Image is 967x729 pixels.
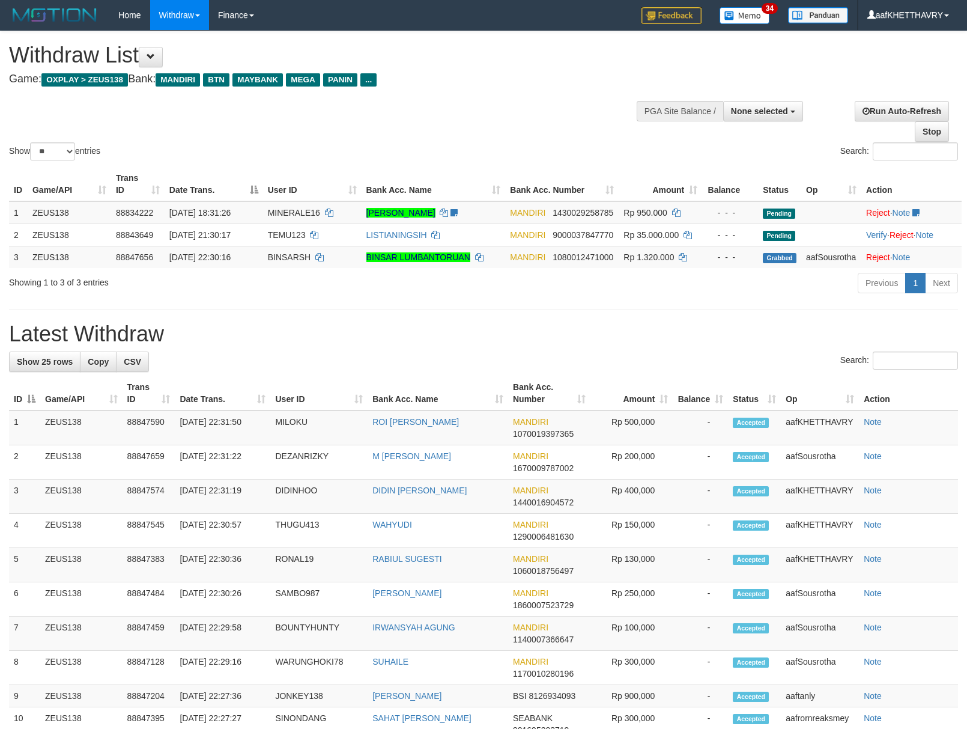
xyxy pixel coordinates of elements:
td: [DATE] 22:30:36 [175,548,270,582]
td: - [673,617,728,651]
a: Note [864,623,882,632]
a: Note [864,713,882,723]
td: 8 [9,651,40,685]
span: MANDIRI [513,486,548,495]
a: Previous [858,273,906,293]
a: SUHAILE [372,657,408,666]
a: Note [864,417,882,427]
a: BINSAR LUMBANTORUAN [366,252,470,262]
td: 88847484 [123,582,175,617]
span: Copy 1670009787002 to clipboard [513,463,574,473]
span: Rp 950.000 [623,208,667,218]
h1: Withdraw List [9,43,632,67]
span: Pending [763,209,795,219]
label: Search: [840,142,958,160]
span: MANDIRI [513,417,548,427]
td: aafSousrotha [781,445,859,480]
td: RONAL19 [270,548,368,582]
span: [DATE] 18:31:26 [169,208,231,218]
td: [DATE] 22:30:26 [175,582,270,617]
td: 9 [9,685,40,707]
th: Date Trans.: activate to sort column ascending [175,376,270,410]
td: 7 [9,617,40,651]
span: Copy 8126934093 to clipboard [529,691,575,701]
td: ZEUS138 [40,548,123,582]
a: WAHYUDI [372,520,412,529]
div: - - - [707,207,753,219]
span: 34 [762,3,778,14]
a: Note [864,657,882,666]
td: 5 [9,548,40,582]
span: 88847656 [116,252,153,262]
span: Accepted [733,520,769,531]
td: 2 [9,224,28,246]
th: Op: activate to sort column ascending [781,376,859,410]
span: SEABANK [513,713,553,723]
span: PANIN [323,73,357,87]
span: Copy 1290006481630 to clipboard [513,532,574,541]
a: Copy [80,352,117,372]
a: Reject [890,230,914,240]
a: IRWANSYAH AGUNG [372,623,455,632]
a: Show 25 rows [9,352,80,372]
td: [DATE] 22:29:16 [175,651,270,685]
span: MANDIRI [156,73,200,87]
span: ... [360,73,377,87]
td: aafSousrotha [801,246,861,268]
th: Bank Acc. Number: activate to sort column ascending [505,167,619,201]
span: MANDIRI [513,657,548,666]
td: 4 [9,514,40,548]
td: 2 [9,445,40,480]
td: WARUNGHOKI78 [270,651,368,685]
span: Accepted [733,452,769,462]
h4: Game: Bank: [9,73,632,85]
td: Rp 500,000 [590,410,673,445]
span: MANDIRI [513,588,548,598]
td: - [673,582,728,617]
td: - [673,445,728,480]
th: Action [861,167,962,201]
div: - - - [707,229,753,241]
td: ZEUS138 [40,651,123,685]
th: Amount: activate to sort column ascending [619,167,702,201]
th: Game/API: activate to sort column ascending [28,167,111,201]
span: Rp 1.320.000 [623,252,674,262]
td: 88847383 [123,548,175,582]
td: - [673,548,728,582]
a: SAHAT [PERSON_NAME] [372,713,471,723]
th: Bank Acc. Name: activate to sort column ascending [368,376,508,410]
img: MOTION_logo.png [9,6,100,24]
img: Feedback.jpg [641,7,702,24]
a: 1 [905,273,926,293]
a: Note [864,520,882,529]
td: Rp 400,000 [590,480,673,514]
td: [DATE] 22:31:19 [175,480,270,514]
span: CSV [124,357,141,367]
td: aafSousrotha [781,582,859,617]
a: Note [864,691,882,701]
a: M [PERSON_NAME] [372,451,451,461]
td: ZEUS138 [28,224,111,246]
td: 1 [9,410,40,445]
td: 88847459 [123,617,175,651]
td: JONKEY138 [270,685,368,707]
a: [PERSON_NAME] [372,588,441,598]
td: Rp 130,000 [590,548,673,582]
span: Accepted [733,555,769,565]
span: Accepted [733,418,769,428]
span: Copy 1080012471000 to clipboard [553,252,613,262]
span: [DATE] 22:30:16 [169,252,231,262]
div: PGA Site Balance / [637,101,723,121]
div: - - - [707,251,753,263]
th: Op: activate to sort column ascending [801,167,861,201]
a: Reject [866,252,890,262]
td: ZEUS138 [40,582,123,617]
span: Copy 1070019397365 to clipboard [513,429,574,439]
span: MANDIRI [513,451,548,461]
td: · · [861,224,962,246]
th: Balance: activate to sort column ascending [673,376,728,410]
span: Copy 1140007366647 to clipboard [513,635,574,644]
td: 3 [9,480,40,514]
td: MILOKU [270,410,368,445]
h1: Latest Withdraw [9,322,958,346]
